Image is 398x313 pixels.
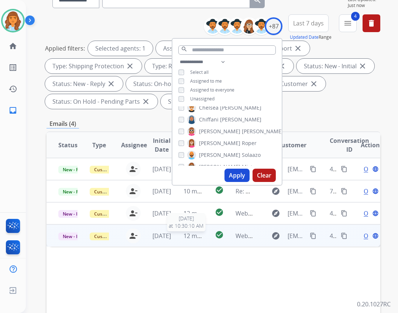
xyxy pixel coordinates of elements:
[199,104,219,111] span: Chelsea
[199,116,219,123] span: Chiffani
[121,141,147,149] span: Assignee
[45,59,142,73] div: Type: Shipping Protection
[339,14,357,32] button: 4
[169,215,203,222] span: [DATE]
[372,188,379,195] mat-icon: language
[161,94,260,109] div: Status: On Hold - Servicers
[357,300,391,309] p: 0.20.1027RC
[348,3,380,8] span: Just now
[152,136,171,154] span: Initial Date
[107,79,116,88] mat-icon: close
[199,151,240,159] span: [PERSON_NAME]
[364,231,379,240] span: Open
[310,166,316,172] mat-icon: content_copy
[343,19,352,28] mat-icon: menu
[372,233,379,239] mat-icon: language
[364,165,379,173] span: Open
[129,187,138,196] mat-icon: person_remove
[242,151,261,159] span: Solaazo
[183,209,226,217] span: 12 minutes ago
[242,163,255,171] span: Mista
[309,79,318,88] mat-icon: close
[296,59,374,73] div: Status: New - Initial
[152,232,171,240] span: [DATE]
[278,141,306,149] span: Customer
[58,141,78,149] span: Status
[224,169,250,182] button: Apply
[288,187,306,196] span: [EMAIL_ADDRESS][PERSON_NAME][DOMAIN_NAME]
[242,140,257,147] span: Roper
[129,231,138,240] mat-icon: person_remove
[8,63,17,72] mat-icon: list_alt
[90,210,138,218] span: Customer Support
[364,209,379,218] span: Open
[8,106,17,115] mat-icon: inbox
[372,210,379,217] mat-icon: language
[310,233,316,239] mat-icon: content_copy
[47,119,79,128] p: Emails (4)
[141,97,150,106] mat-icon: close
[293,22,324,25] span: Last 7 days
[181,46,188,52] mat-icon: search
[364,187,379,196] span: Open
[152,187,171,195] span: [DATE]
[367,19,376,28] mat-icon: delete
[90,233,138,240] span: Customer Support
[330,136,369,154] span: Conversation ID
[3,10,23,31] img: avatar
[341,166,347,172] mat-icon: content_copy
[126,76,222,91] div: Status: On-hold – Internal
[45,76,123,91] div: Status: New - Reply
[58,166,92,173] span: New - Reply
[215,208,224,217] mat-icon: check_circle
[88,41,153,56] div: Selected agents: 1
[288,165,306,173] span: [EMAIL_ADDRESS][DOMAIN_NAME]
[145,59,218,73] div: Type: Reguard CS
[156,41,213,56] div: Assigned to me
[183,232,226,240] span: 12 minutes ago
[372,166,379,172] mat-icon: language
[310,188,316,195] mat-icon: content_copy
[126,62,134,70] mat-icon: close
[90,166,138,173] span: Customer Support
[290,34,332,40] span: Range
[271,209,280,218] mat-icon: explore
[45,94,158,109] div: Status: On Hold - Pending Parts
[220,116,261,123] span: [PERSON_NAME]
[341,210,347,217] mat-icon: content_copy
[90,188,138,196] span: Customer Support
[242,128,283,135] span: [PERSON_NAME]
[271,231,280,240] mat-icon: explore
[310,210,316,217] mat-icon: content_copy
[129,209,138,218] mat-icon: person_remove
[351,12,360,21] span: 4
[58,188,92,196] span: New - Reply
[152,209,171,217] span: [DATE]
[58,210,93,218] span: New - Initial
[92,141,106,149] span: Type
[236,187,325,195] span: Re: Need Additional Information
[190,87,234,93] span: Assigned to everyone
[190,96,215,102] span: Unassigned
[199,163,240,171] span: [PERSON_NAME]
[288,14,329,32] button: Last 7 days
[215,186,224,195] mat-icon: check_circle
[290,34,319,40] button: Updated Date
[341,188,347,195] mat-icon: content_copy
[152,165,171,173] span: [DATE]
[288,231,306,240] span: [EMAIL_ADDRESS][DOMAIN_NAME]
[215,230,224,239] mat-icon: check_circle
[349,132,380,158] th: Action
[129,165,138,173] mat-icon: person_remove
[199,140,240,147] span: [PERSON_NAME]
[288,209,306,218] span: [EMAIL_ADDRESS][DOMAIN_NAME]
[358,62,367,70] mat-icon: close
[265,17,282,35] div: +87
[45,44,85,53] p: Applied filters:
[190,69,209,75] span: Select all
[169,222,203,230] span: at 10:30:10 AM
[294,44,302,53] mat-icon: close
[58,233,93,240] span: New - Initial
[183,187,226,195] span: 10 minutes ago
[8,42,17,51] mat-icon: home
